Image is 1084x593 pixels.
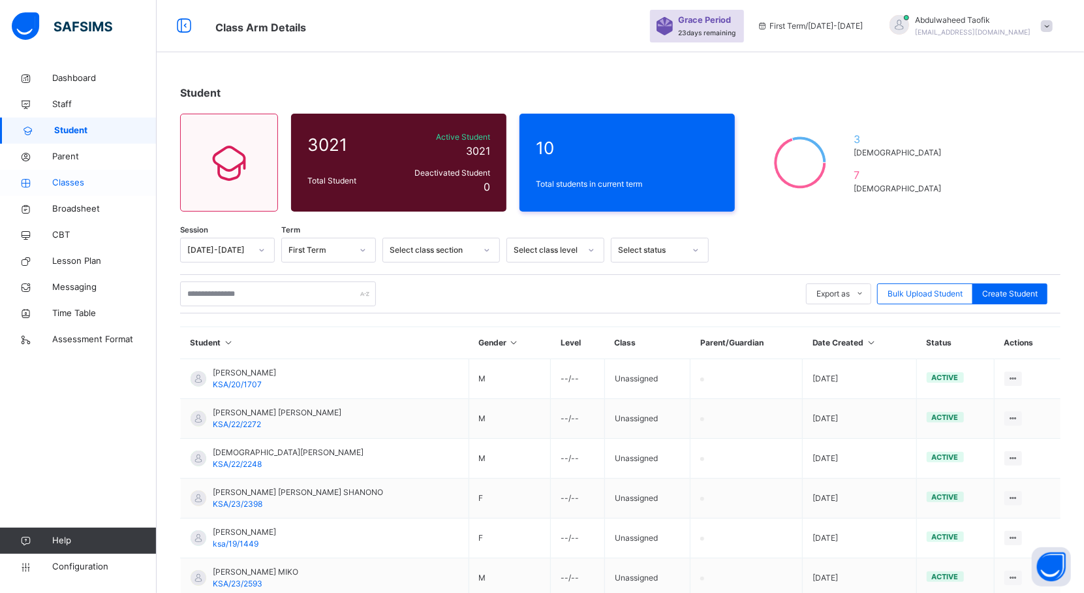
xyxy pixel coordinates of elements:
td: M [469,359,551,399]
span: Classes [52,176,157,189]
div: Total Student [304,172,394,190]
td: Unassigned [604,399,690,439]
span: Student [54,124,157,137]
div: [DATE]-[DATE] [187,244,251,256]
span: KSA/23/2398 [213,499,262,509]
i: Sort in Ascending Order [866,338,877,347]
span: Bulk Upload Student [888,288,963,300]
i: Sort in Ascending Order [508,338,519,347]
td: [DATE] [803,519,916,558]
img: safsims [12,12,112,40]
span: KSA/22/2248 [213,459,262,469]
span: 3 [854,131,947,147]
span: 0 [484,180,490,193]
td: M [469,399,551,439]
span: Grace Period [678,14,731,26]
td: --/-- [551,359,605,399]
span: Broadsheet [52,202,157,216]
th: Status [916,327,994,359]
span: active [932,572,959,581]
th: Student [181,327,469,359]
span: Lesson Plan [52,255,157,268]
span: KSA/22/2272 [213,419,261,429]
span: Configuration [52,560,156,573]
th: Level [551,327,605,359]
span: Student [180,86,221,99]
span: Parent [52,150,157,163]
td: --/-- [551,439,605,479]
i: Sort in Ascending Order [223,338,234,347]
span: ksa/19/1449 [213,539,258,549]
span: active [932,492,959,502]
span: 3021 [307,132,391,157]
td: [DATE] [803,399,916,439]
td: [DATE] [803,439,916,479]
span: CBT [52,229,157,242]
span: KSA/20/1707 [213,379,262,389]
span: Class Arm Details [215,21,306,34]
span: Messaging [52,281,157,294]
span: [PERSON_NAME] [213,526,276,538]
div: Select status [618,244,685,256]
span: [PERSON_NAME] [PERSON_NAME] [213,407,341,419]
span: Export as [816,288,850,300]
td: F [469,519,551,558]
span: [PERSON_NAME] [213,367,276,379]
span: [DEMOGRAPHIC_DATA] [854,183,947,195]
button: Open asap [1032,547,1071,586]
th: Parent/Guardian [690,327,803,359]
span: KSA/23/2593 [213,579,262,588]
span: 7 [854,167,947,183]
span: Deactivated Student [397,167,490,179]
th: Class [604,327,690,359]
td: Unassigned [604,359,690,399]
div: Select class section [390,244,476,256]
span: [DEMOGRAPHIC_DATA] [854,147,947,159]
span: 23 days remaining [678,29,736,37]
td: --/-- [551,399,605,439]
span: 3021 [466,144,490,157]
td: M [469,439,551,479]
span: session/term information [757,20,863,32]
th: Actions [994,327,1061,359]
span: active [932,413,959,422]
span: [PERSON_NAME] [PERSON_NAME] SHANONO [213,487,383,498]
span: Term [281,225,300,236]
div: Select class level [514,244,580,256]
td: [DATE] [803,479,916,519]
th: Date Created [803,327,916,359]
span: [DEMOGRAPHIC_DATA][PERSON_NAME] [213,447,364,458]
span: [EMAIL_ADDRESS][DOMAIN_NAME] [916,28,1031,36]
span: Active Student [397,131,490,143]
img: sticker-purple.71386a28dfed39d6af7621340158ba97.svg [657,17,673,35]
span: 10 [536,135,719,161]
span: Time Table [52,307,157,320]
span: Abdulwaheed Taofik [916,14,1031,26]
span: active [932,373,959,382]
div: AbdulwaheedTaofik [876,14,1059,38]
span: [PERSON_NAME] MIKO [213,566,298,578]
td: Unassigned [604,439,690,479]
span: Assessment Format [52,333,157,346]
span: Dashboard [52,72,157,85]
span: Staff [52,98,157,111]
td: F [469,479,551,519]
td: --/-- [551,479,605,519]
div: First Term [288,244,352,256]
td: Unassigned [604,479,690,519]
span: Help [52,534,156,547]
td: [DATE] [803,359,916,399]
span: active [932,532,959,541]
span: Create Student [982,288,1038,300]
span: Session [180,225,208,236]
td: --/-- [551,519,605,558]
td: Unassigned [604,519,690,558]
th: Gender [469,327,551,359]
span: active [932,453,959,462]
span: Total students in current term [536,178,719,190]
